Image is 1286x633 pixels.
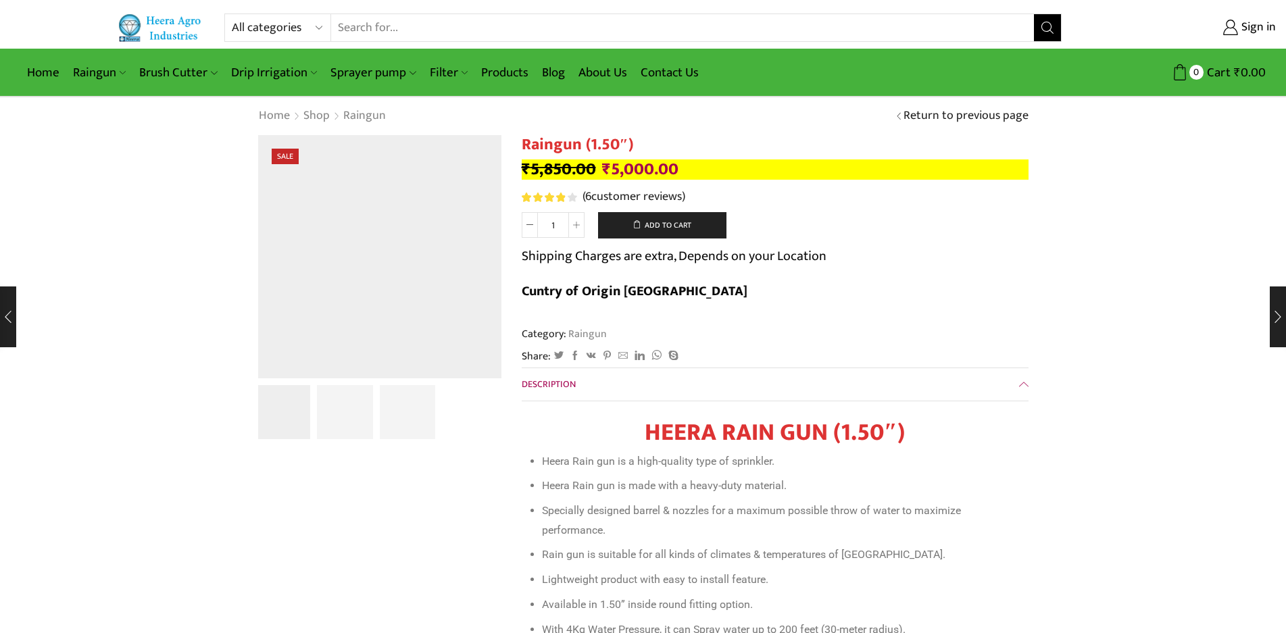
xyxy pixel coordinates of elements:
[317,385,373,439] li: 2 / 3
[602,155,678,183] bdi: 5,000.00
[258,135,501,378] img: Heera Raingun 1.50
[572,57,634,88] a: About Us
[255,385,311,439] li: 1 / 3
[645,412,905,453] strong: HEERA RAIN GUN (1.50″)
[542,452,1022,472] li: Heera Rain gun is a high-quality type of sprinkler.
[634,57,706,88] a: Contact Us
[522,326,607,342] span: Category:
[324,57,422,88] a: Sprayer pump
[258,135,501,378] div: 1 / 3
[585,186,591,207] span: 6
[522,135,1029,155] h1: Raingun (1.50″)
[1234,62,1266,83] bdi: 0.00
[904,107,1029,125] a: Return to previous page
[272,149,299,164] span: Sale
[522,193,566,202] span: Rated out of 5 based on customer ratings
[542,476,1022,496] li: Heera Rain gun is made with a heavy-duty material.
[343,107,387,125] a: Raingun
[66,57,132,88] a: Raingun
[522,245,826,267] p: Shipping Charges are extra, Depends on your Location
[522,376,576,392] span: Description
[1034,14,1061,41] button: Search button
[1234,62,1241,83] span: ₹
[535,57,572,88] a: Blog
[602,155,611,183] span: ₹
[522,193,579,202] span: 6
[255,383,311,439] img: Heera Raingun 1.50
[542,570,1022,590] li: Lightweight product with easy to install feature.
[522,193,576,202] div: Rated 4.00 out of 5
[1189,65,1204,79] span: 0
[331,14,1033,41] input: Search for...
[132,57,224,88] a: Brush Cutter
[542,545,1022,565] li: Rain gun is suitable for all kinds of climates & temperatures of [GEOGRAPHIC_DATA].
[317,385,373,441] a: p1
[1075,60,1266,85] a: 0 Cart ₹0.00
[566,325,607,343] a: Raingun
[474,57,535,88] a: Products
[598,212,726,239] button: Add to cart
[542,595,1022,615] li: Available in 1.50” inside round fitting option.
[423,57,474,88] a: Filter
[303,107,330,125] a: Shop
[542,501,1022,540] li: Specially designed barrel & nozzles for a maximum possible throw of water to maximize performance.
[1082,16,1276,40] a: Sign in
[380,385,436,441] a: p2
[522,368,1029,401] a: Description
[20,57,66,88] a: Home
[522,280,747,303] b: Cuntry of Origin [GEOGRAPHIC_DATA]
[1238,19,1276,36] span: Sign in
[522,155,596,183] bdi: 5,850.00
[224,57,324,88] a: Drip Irrigation
[380,385,436,439] li: 3 / 3
[522,349,551,364] span: Share:
[522,155,530,183] span: ₹
[258,107,291,125] a: Home
[1204,64,1231,82] span: Cart
[538,212,568,238] input: Product quantity
[258,107,387,125] nav: Breadcrumb
[583,188,685,206] a: (6customer reviews)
